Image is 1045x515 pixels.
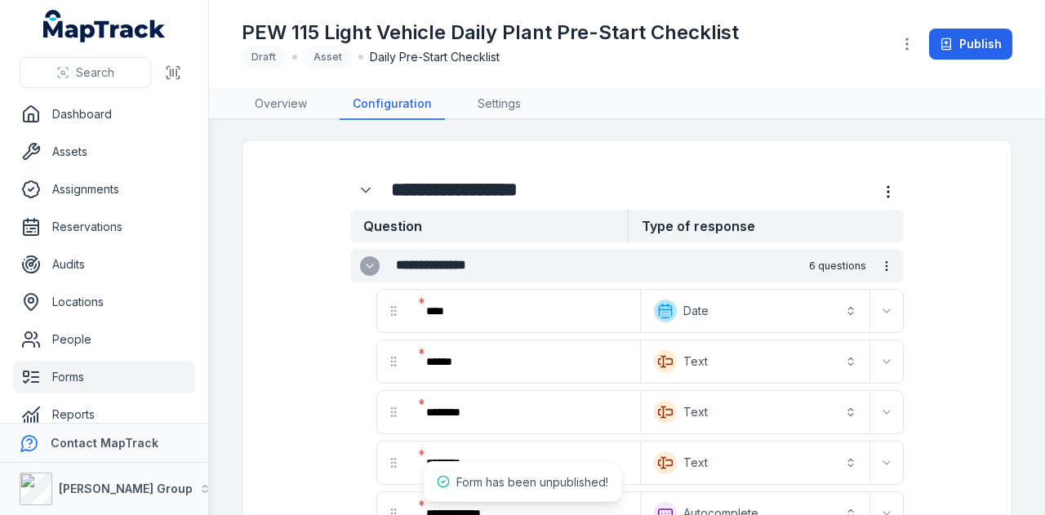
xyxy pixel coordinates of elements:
[377,446,410,479] div: drag
[874,298,900,324] button: Expand
[59,482,193,495] strong: [PERSON_NAME] Group
[387,304,400,317] svg: drag
[456,475,608,489] span: Form has been unpublished!
[627,210,904,242] strong: Type of response
[43,10,166,42] a: MapTrack
[929,29,1012,60] button: Publish
[413,394,637,430] div: :rg49:-form-item-label
[13,323,195,356] a: People
[874,450,900,476] button: Expand
[644,394,866,430] button: Text
[413,445,637,481] div: :rg4f:-form-item-label
[13,248,195,281] a: Audits
[350,175,381,206] button: Expand
[387,355,400,368] svg: drag
[413,293,637,329] div: :rg3t:-form-item-label
[242,46,286,69] div: Draft
[13,361,195,393] a: Forms
[644,344,866,380] button: Text
[13,286,195,318] a: Locations
[387,456,400,469] svg: drag
[360,256,380,276] button: Expand
[13,98,195,131] a: Dashboard
[340,89,445,120] a: Configuration
[873,252,900,280] button: more-detail
[873,176,904,207] button: more-detail
[377,345,410,378] div: drag
[13,398,195,431] a: Reports
[465,89,534,120] a: Settings
[242,89,320,120] a: Overview
[13,211,195,243] a: Reservations
[13,135,195,168] a: Assets
[20,57,151,88] button: Search
[51,436,158,450] strong: Contact MapTrack
[13,173,195,206] a: Assignments
[413,344,637,380] div: :rg43:-form-item-label
[874,349,900,375] button: Expand
[350,175,385,206] div: :rg3h:-form-item-label
[387,406,400,419] svg: drag
[377,396,410,428] div: drag
[644,445,866,481] button: Text
[377,295,410,327] div: drag
[874,399,900,425] button: Expand
[350,210,627,242] strong: Question
[809,260,866,273] span: 6 questions
[76,64,114,81] span: Search
[242,20,739,46] h1: PEW 115 Light Vehicle Daily Plant Pre-Start Checklist
[370,49,500,65] span: Daily Pre-Start Checklist
[644,293,866,329] button: Date
[304,46,352,69] div: Asset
